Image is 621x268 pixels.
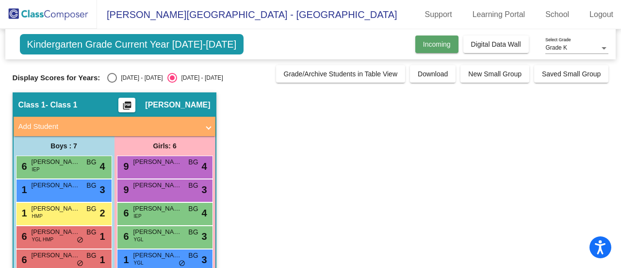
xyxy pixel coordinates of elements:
[134,236,144,243] span: YGL
[99,252,105,267] span: 1
[460,65,529,83] button: New Small Group
[545,44,567,51] span: Grade K
[188,180,198,191] span: BG
[134,259,144,267] span: YGL
[86,250,96,261] span: BG
[32,180,80,190] span: [PERSON_NAME]
[32,227,80,237] span: [PERSON_NAME]
[418,70,448,78] span: Download
[133,180,182,190] span: [PERSON_NAME] Aspen [PERSON_NAME]
[471,40,521,48] span: Digital Data Wall
[201,206,207,220] span: 4
[538,7,577,22] a: School
[201,229,207,244] span: 3
[417,7,460,22] a: Support
[86,180,96,191] span: BG
[415,36,458,53] button: Incoming
[188,157,198,167] span: BG
[99,182,105,197] span: 3
[99,159,105,174] span: 4
[14,117,215,136] mat-expansion-panel-header: Add Student
[97,7,397,22] span: [PERSON_NAME][GEOGRAPHIC_DATA] - [GEOGRAPHIC_DATA]
[14,136,114,156] div: Boys : 7
[201,182,207,197] span: 3
[32,166,40,173] span: IEP
[284,70,398,78] span: Grade/Archive Students in Table View
[276,65,406,83] button: Grade/Archive Students in Table View
[99,229,105,244] span: 1
[121,184,129,195] span: 9
[13,73,100,82] span: Display Scores for Years:
[133,250,182,260] span: [PERSON_NAME]
[201,252,207,267] span: 3
[107,73,223,83] mat-radio-group: Select an option
[534,65,608,83] button: Saved Small Group
[145,100,210,110] span: [PERSON_NAME]
[542,70,601,78] span: Saved Small Group
[32,250,80,260] span: [PERSON_NAME]
[117,73,163,82] div: [DATE] - [DATE]
[188,204,198,214] span: BG
[32,204,80,214] span: [PERSON_NAME]
[86,204,96,214] span: BG
[19,231,27,242] span: 6
[86,157,96,167] span: BG
[114,136,215,156] div: Girls: 6
[177,73,223,82] div: [DATE] - [DATE]
[99,206,105,220] span: 2
[463,36,529,53] button: Digital Data Wall
[32,236,54,243] span: YGL HMP
[118,98,135,112] button: Print Students Details
[32,213,43,220] span: HMP
[134,213,142,220] span: IEP
[121,254,129,265] span: 1
[19,208,27,218] span: 1
[32,157,80,167] span: [PERSON_NAME] (AJ) [PERSON_NAME]
[19,184,27,195] span: 1
[410,65,456,83] button: Download
[77,260,83,268] span: do_not_disturb_alt
[133,227,182,237] span: [PERSON_NAME]
[201,159,207,174] span: 4
[465,7,533,22] a: Learning Portal
[86,227,96,237] span: BG
[133,204,182,214] span: [PERSON_NAME]
[121,161,129,172] span: 9
[188,227,198,237] span: BG
[121,231,129,242] span: 6
[46,100,78,110] span: - Class 1
[582,7,621,22] a: Logout
[179,260,185,268] span: do_not_disturb_alt
[121,208,129,218] span: 6
[133,157,182,167] span: [PERSON_NAME] [PERSON_NAME]
[423,40,451,48] span: Incoming
[19,254,27,265] span: 6
[20,34,244,54] span: Kindergarten Grade Current Year [DATE]-[DATE]
[18,121,199,132] mat-panel-title: Add Student
[121,101,133,114] mat-icon: picture_as_pdf
[18,100,46,110] span: Class 1
[19,161,27,172] span: 6
[468,70,522,78] span: New Small Group
[188,250,198,261] span: BG
[77,236,83,244] span: do_not_disturb_alt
